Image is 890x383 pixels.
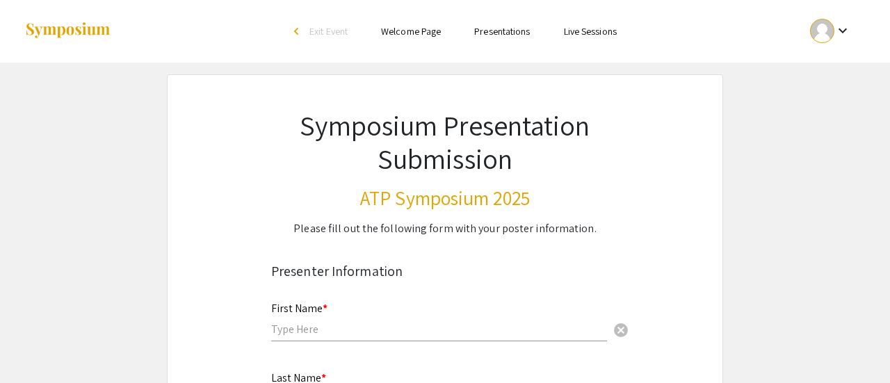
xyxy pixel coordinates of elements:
button: Expand account dropdown [795,15,866,47]
div: Please fill out the following form with your poster information. [235,220,655,237]
h3: ATP Symposium 2025 [235,186,655,210]
a: Welcome Page [381,25,441,38]
mat-icon: Expand account dropdown [834,22,851,39]
a: Presentations [474,25,530,38]
input: Type Here [271,322,607,336]
button: Clear [607,315,635,343]
img: Symposium by ForagerOne [24,22,111,40]
a: Live Sessions [564,25,617,38]
mat-label: First Name [271,301,327,316]
span: Exit Event [309,25,348,38]
h1: Symposium Presentation Submission [235,108,655,175]
span: cancel [613,322,629,339]
div: arrow_back_ios [294,27,302,35]
div: Presenter Information [271,261,619,282]
iframe: Chat [10,320,59,373]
